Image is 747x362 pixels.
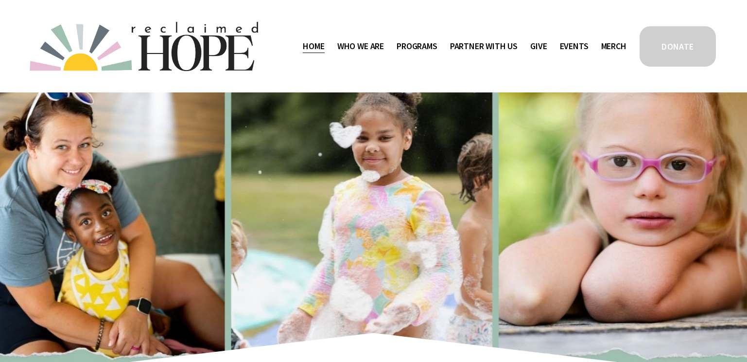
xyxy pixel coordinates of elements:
a: Events [560,38,589,54]
a: folder dropdown [397,38,437,54]
a: folder dropdown [450,38,518,54]
a: Give [530,38,547,54]
a: Home [303,38,324,54]
a: Merch [601,38,626,54]
span: Programs [397,39,437,54]
a: DONATE [638,25,717,68]
span: Partner With Us [450,39,518,54]
span: Who We Are [337,39,384,54]
img: Reclaimed Hope Initiative [30,22,258,71]
a: folder dropdown [337,38,384,54]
